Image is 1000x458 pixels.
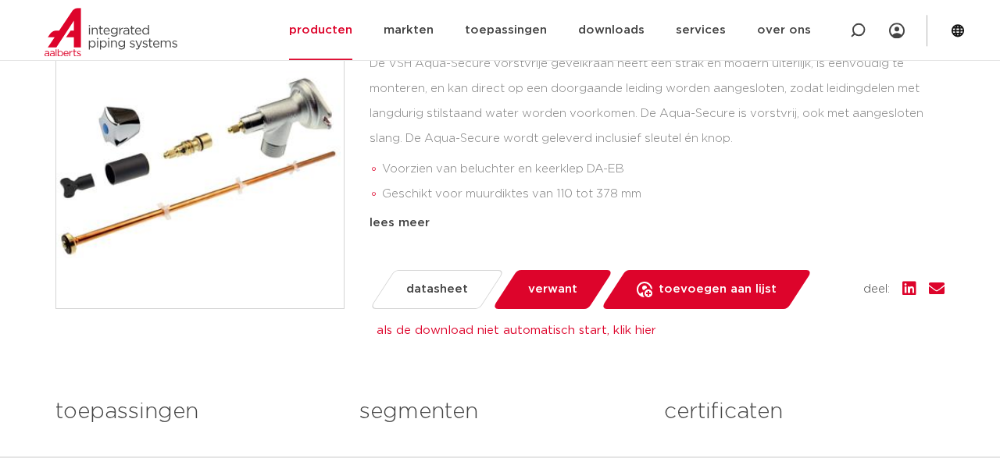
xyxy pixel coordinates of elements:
[55,396,336,428] h3: toepassingen
[370,51,945,208] div: De VSH Aqua-Secure vorstvrije gevelkraan heeft een strak en modern uiterlijk, is eenvoudig te mon...
[359,396,640,428] h3: segmenten
[377,325,656,336] a: als de download niet automatisch start, klik hier
[382,157,945,182] li: Voorzien van beluchter en keerklep DA-EB
[863,280,890,299] span: deel:
[659,277,777,302] span: toevoegen aan lijst
[492,270,613,309] a: verwant
[664,396,945,428] h3: certificaten
[56,21,344,308] img: Product Image for VSH Aqua-Secure vorstvrije gevelkraan onderdelen
[370,270,505,309] a: datasheet
[370,214,945,233] div: lees meer
[382,182,945,207] li: Geschikt voor muurdiktes van 110 tot 378 mm
[406,277,468,302] span: datasheet
[528,277,577,302] span: verwant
